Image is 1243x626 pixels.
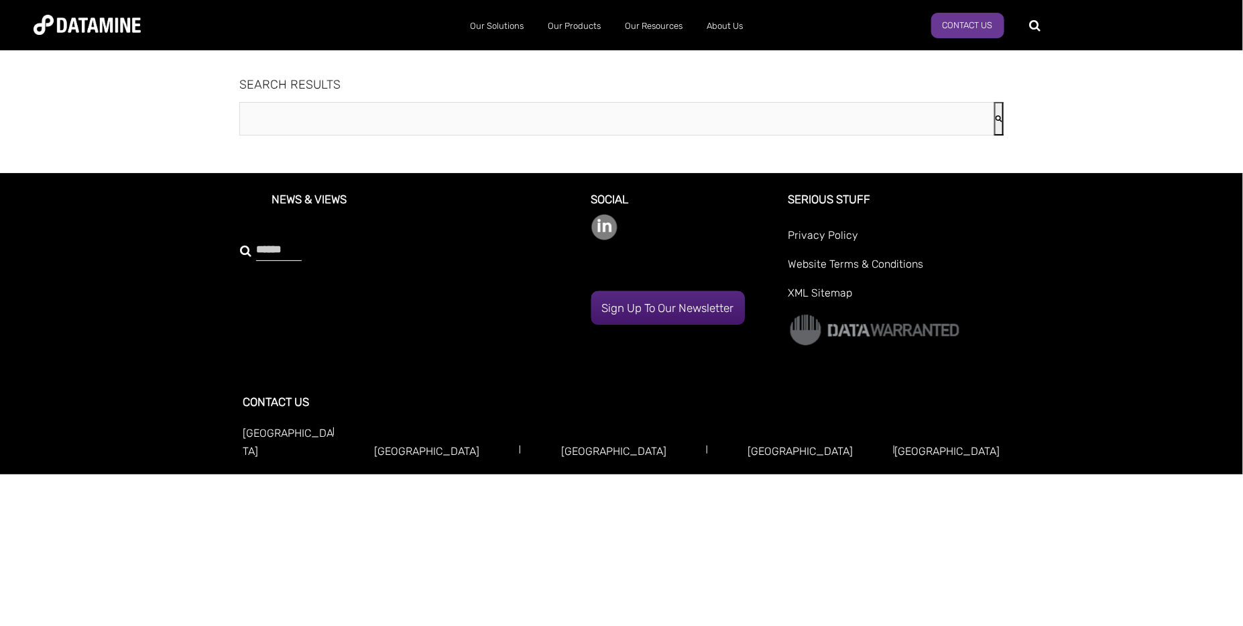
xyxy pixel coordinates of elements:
[788,226,1000,255] a: Privacy Policy
[243,193,546,226] h3: News & Views
[591,291,745,325] a: Sign up to our newsletter
[788,255,1000,284] a: Website Terms & Conditions
[591,214,617,240] img: linkedin-color
[748,445,853,458] a: [GEOGRAPHIC_DATA]
[895,445,1000,458] a: [GEOGRAPHIC_DATA]
[788,313,961,347] img: Data Warranted Logo
[695,9,755,44] a: About Us
[591,193,773,214] h3: Social
[239,102,994,136] input: This is a search field with an auto-suggest feature attached.
[243,427,333,458] a: [GEOGRAPHIC_DATA]
[243,395,309,409] a: CONTACT US
[931,13,1004,38] a: Contact us
[458,9,536,44] a: Our Solutions
[536,9,613,44] a: Our Products
[613,9,695,44] a: Our Resources
[788,193,1000,226] h3: Serious Stuff
[34,15,141,35] img: Datamine
[994,102,1004,136] button: Search
[374,445,479,458] a: [GEOGRAPHIC_DATA]
[788,284,1000,313] a: XML Sitemap
[561,445,666,458] a: [GEOGRAPHIC_DATA]
[239,79,1004,92] h1: SEARCH RESULTS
